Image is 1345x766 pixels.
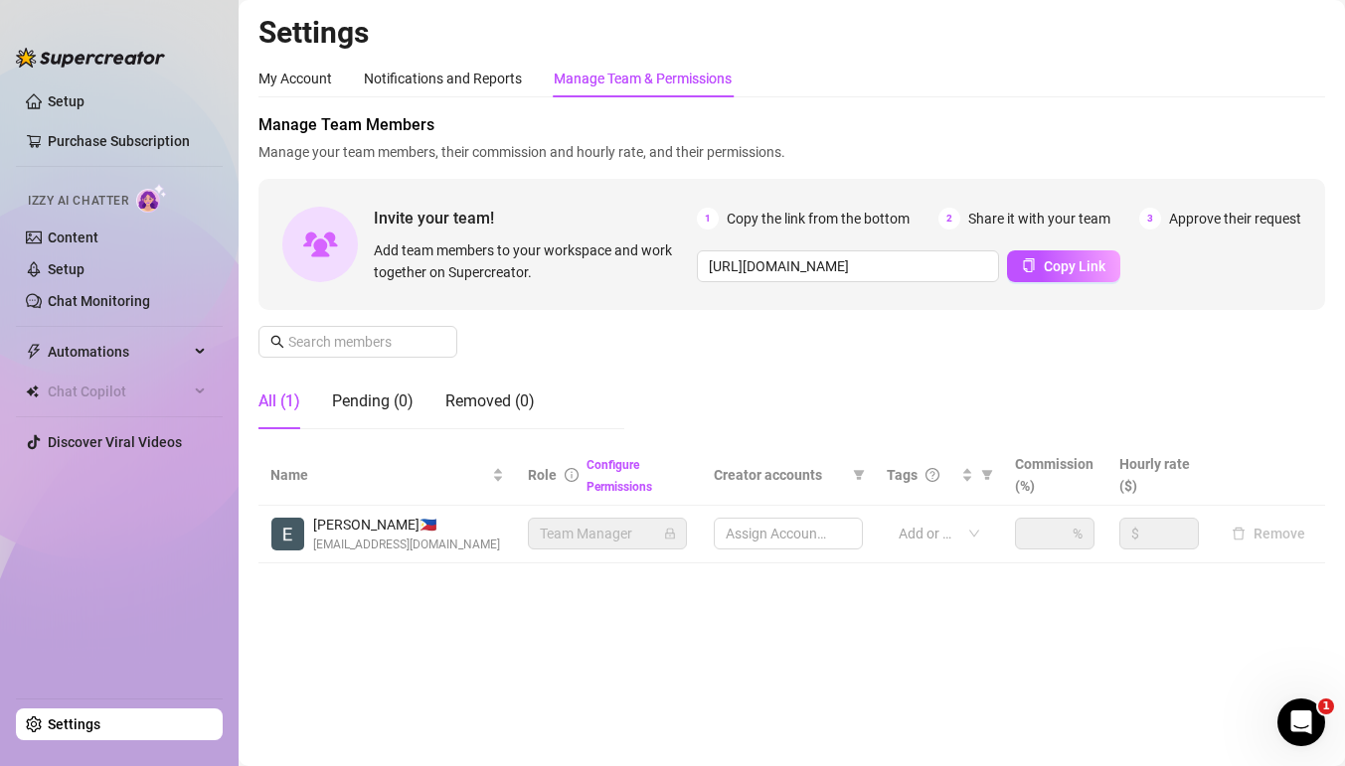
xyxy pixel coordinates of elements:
img: Eman Morales [271,518,304,550]
img: AI Chatter [136,184,167,213]
span: Manage Team Members [258,113,1325,137]
img: Chat Copilot [26,384,39,398]
div: Removed (0) [445,389,535,413]
span: Chat Copilot [48,376,189,407]
span: Creator accounts [714,464,845,486]
span: thunderbolt [26,344,42,360]
a: Content [48,230,98,245]
span: filter [977,460,997,490]
span: Copy Link [1044,258,1105,274]
span: Tags [887,464,918,486]
a: Configure Permissions [587,458,652,494]
span: filter [981,469,993,481]
span: filter [853,469,865,481]
th: Hourly rate ($) [1107,445,1212,506]
span: Team Manager [540,519,675,548]
iframe: Intercom live chat [1277,698,1325,746]
span: 3 [1139,208,1161,230]
a: Chat Monitoring [48,293,150,309]
span: Share it with your team [968,208,1110,230]
a: Setup [48,93,84,109]
div: Pending (0) [332,389,414,413]
a: Purchase Subscription [48,133,190,149]
span: [PERSON_NAME] 🇵🇭 [313,514,500,536]
img: logo-BBDzfeDw.svg [16,48,165,68]
span: Manage your team members, their commission and hourly rate, and their permissions. [258,141,1325,163]
span: 2 [938,208,960,230]
span: Name [270,464,488,486]
span: search [270,335,284,349]
a: Discover Viral Videos [48,434,182,450]
div: All (1) [258,389,300,413]
span: question-circle [925,468,939,482]
span: info-circle [565,468,579,482]
div: My Account [258,68,332,89]
h2: Settings [258,14,1325,52]
span: Izzy AI Chatter [28,192,128,211]
div: Manage Team & Permissions [554,68,732,89]
button: Remove [1224,522,1313,545]
span: Approve their request [1169,208,1301,230]
span: Role [528,467,557,483]
a: Settings [48,716,100,732]
span: filter [849,460,869,490]
span: 1 [1318,698,1334,714]
span: lock [664,528,676,539]
a: Setup [48,261,84,277]
th: Name [258,445,516,506]
span: Automations [48,336,189,368]
input: Search members [288,331,429,353]
span: Add team members to your workspace and work together on Supercreator. [374,239,689,283]
th: Commission (%) [1003,445,1107,506]
span: Copy the link from the bottom [727,208,910,230]
button: Copy Link [1007,250,1120,282]
span: copy [1022,258,1036,272]
span: [EMAIL_ADDRESS][DOMAIN_NAME] [313,536,500,554]
div: Notifications and Reports [364,68,522,89]
span: Invite your team! [374,206,697,230]
span: 1 [697,208,719,230]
